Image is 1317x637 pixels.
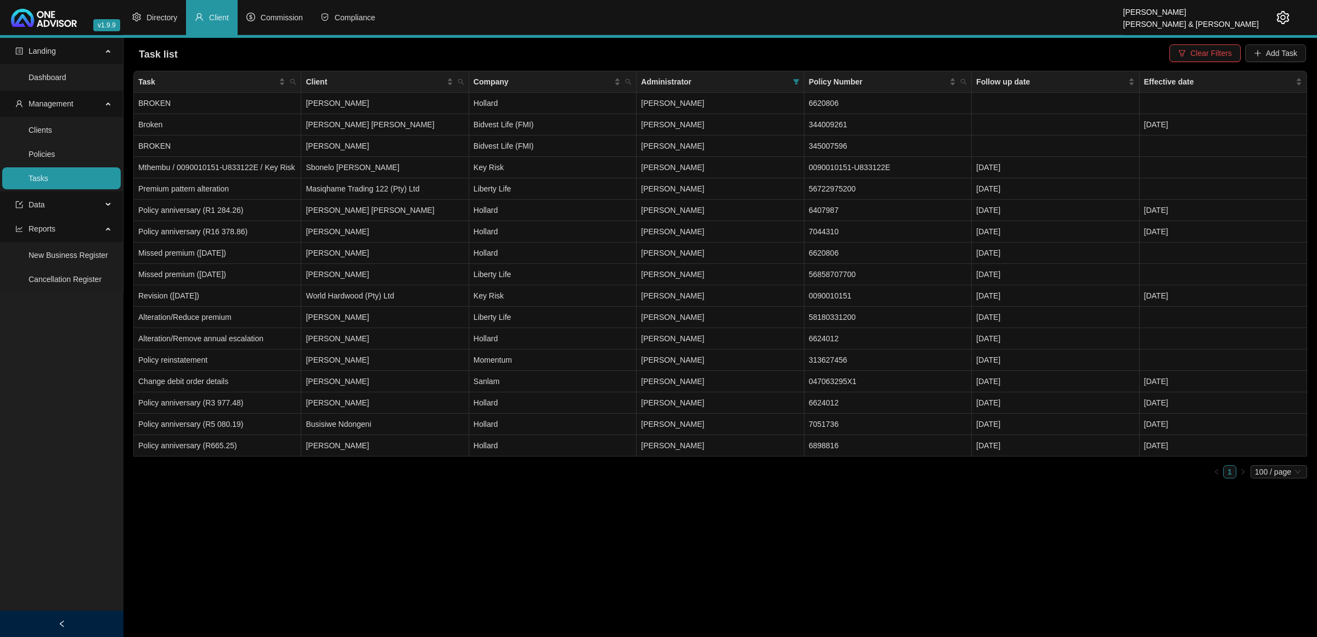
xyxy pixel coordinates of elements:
td: [DATE] [1140,114,1307,136]
span: [PERSON_NAME] [641,184,704,193]
span: Clear Filters [1190,47,1231,59]
span: dollar [246,13,255,21]
span: search [625,78,632,85]
td: [DATE] [972,307,1139,328]
td: Key Risk [469,157,637,178]
span: search [455,74,466,90]
span: search [458,78,464,85]
div: Page Size [1251,465,1307,478]
span: user [195,13,204,21]
span: Landing [29,47,56,55]
span: [PERSON_NAME] [641,441,704,450]
td: [PERSON_NAME] [301,93,469,114]
td: Policy anniversary (R665.25) [134,435,301,456]
span: Company [474,76,612,88]
span: [PERSON_NAME] [641,227,704,236]
td: BROKEN [134,93,301,114]
span: [PERSON_NAME] [641,270,704,279]
td: [DATE] [1140,392,1307,414]
td: 6624012 [804,392,972,414]
span: right [1240,469,1246,475]
td: 6624012 [804,328,972,349]
td: BROKEN [134,136,301,157]
td: 344009261 [804,114,972,136]
span: [PERSON_NAME] [641,398,704,407]
span: filter [1178,49,1186,57]
span: filter [793,78,800,85]
td: [DATE] [972,178,1139,200]
td: Sanlam [469,371,637,392]
a: Clients [29,126,52,134]
span: user [15,100,23,108]
span: [PERSON_NAME] [641,99,704,108]
span: Management [29,99,74,108]
td: Bidvest Life (FMI) [469,114,637,136]
span: search [290,78,296,85]
button: Clear Filters [1169,44,1240,62]
td: [DATE] [1140,221,1307,243]
td: Hollard [469,243,637,264]
td: Liberty Life [469,307,637,328]
span: setting [1276,11,1290,24]
td: [PERSON_NAME] [301,392,469,414]
td: Liberty Life [469,264,637,285]
td: Liberty Life [469,178,637,200]
li: Next Page [1236,465,1250,478]
td: [PERSON_NAME] [301,243,469,264]
td: [DATE] [972,285,1139,307]
td: [DATE] [1140,200,1307,221]
span: [PERSON_NAME] [641,377,704,386]
td: Mthembu / 0090010151-U833122E / Key Risk [134,157,301,178]
a: New Business Register [29,251,108,260]
button: right [1236,465,1250,478]
div: [PERSON_NAME] & [PERSON_NAME] [1123,15,1259,27]
td: [DATE] [972,243,1139,264]
span: import [15,201,23,208]
a: Dashboard [29,73,66,82]
span: search [623,74,634,90]
td: Broken [134,114,301,136]
td: Policy anniversary (R5 080.19) [134,414,301,435]
td: [DATE] [1140,371,1307,392]
th: Client [301,71,469,93]
span: Policy Number [809,76,947,88]
td: [DATE] [972,200,1139,221]
td: Hollard [469,200,637,221]
span: left [58,620,66,628]
td: 0090010151 [804,285,972,307]
span: [PERSON_NAME] [641,420,704,429]
span: [PERSON_NAME] [641,313,704,322]
td: Change debit order details [134,371,301,392]
td: [DATE] [972,221,1139,243]
td: [PERSON_NAME] [301,307,469,328]
td: 56858707700 [804,264,972,285]
td: [DATE] [972,371,1139,392]
td: [PERSON_NAME] [301,221,469,243]
span: left [1213,469,1220,475]
span: Data [29,200,45,209]
td: Missed premium ([DATE]) [134,243,301,264]
td: Hollard [469,392,637,414]
td: [PERSON_NAME] [PERSON_NAME] [301,200,469,221]
span: [PERSON_NAME] [641,163,704,172]
button: Add Task [1245,44,1306,62]
td: 0090010151-U833122E [804,157,972,178]
td: [DATE] [972,328,1139,349]
span: search [288,74,299,90]
span: [PERSON_NAME] [641,142,704,150]
span: [PERSON_NAME] [641,206,704,215]
td: 7051736 [804,414,972,435]
th: Task [134,71,301,93]
td: 313627456 [804,349,972,371]
td: 6898816 [804,435,972,456]
span: Task list [139,49,178,60]
td: Premium pattern alteration [134,178,301,200]
td: [DATE] [972,349,1139,371]
span: filter [791,74,802,90]
td: Hollard [469,414,637,435]
td: Bidvest Life (FMI) [469,136,637,157]
td: [PERSON_NAME] [301,264,469,285]
span: safety [320,13,329,21]
span: Client [209,13,229,22]
td: Policy anniversary (R16 378.86) [134,221,301,243]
